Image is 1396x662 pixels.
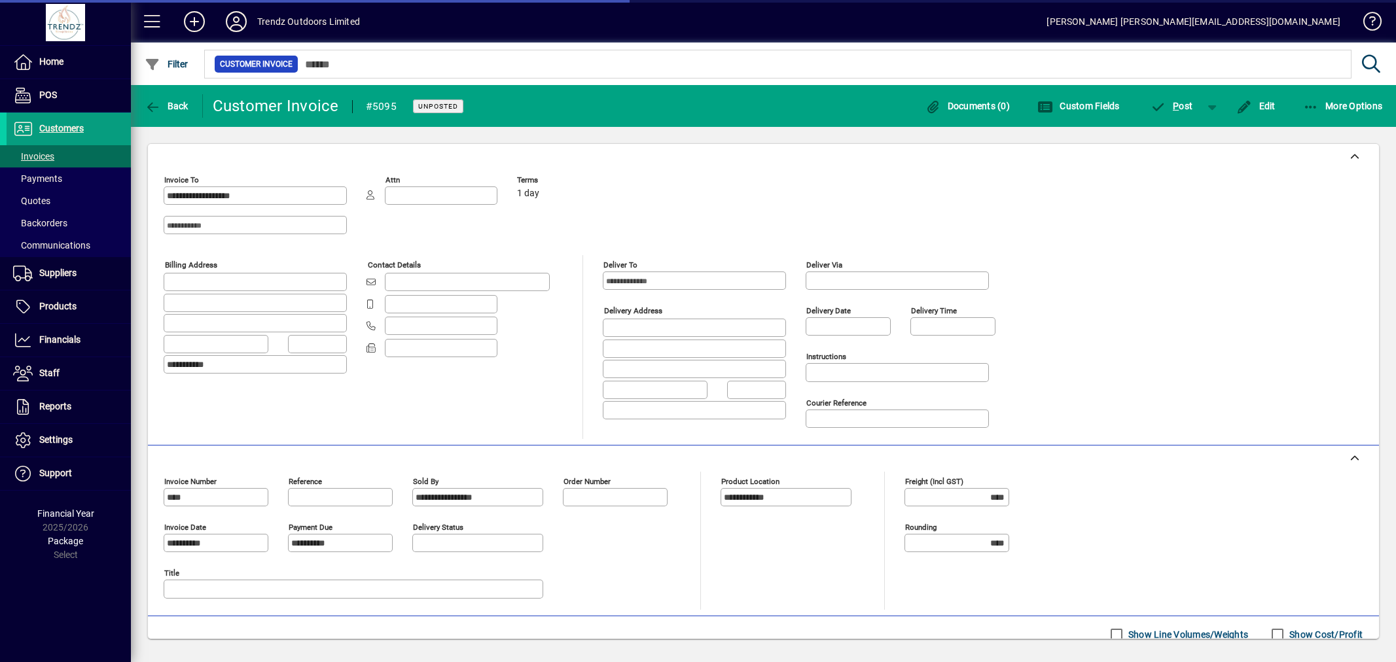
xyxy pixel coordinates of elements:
span: Quotes [13,196,50,206]
span: Filter [145,59,188,69]
mat-label: Delivery date [806,306,851,315]
span: Package [48,536,83,546]
a: Backorders [7,212,131,234]
a: Reports [7,391,131,423]
mat-label: Rounding [905,523,937,532]
span: Documents (0) [925,101,1010,111]
span: POS [39,90,57,100]
span: 1 day [517,188,539,199]
a: Settings [7,424,131,457]
mat-label: Courier Reference [806,398,867,408]
button: More Options [1300,94,1386,118]
mat-label: Attn [385,175,400,184]
mat-label: Order number [564,477,611,486]
span: Customer Invoice [220,58,293,71]
mat-label: Product location [721,477,779,486]
button: Edit [1233,94,1279,118]
span: Customers [39,123,84,133]
mat-label: Sold by [413,477,438,486]
mat-label: Freight (incl GST) [905,477,963,486]
a: Invoices [7,145,131,167]
a: Communications [7,234,131,256]
div: Customer Invoice [213,96,339,116]
span: ost [1151,101,1193,111]
a: POS [7,79,131,112]
a: Support [7,457,131,490]
mat-label: Delivery time [911,306,957,315]
span: Home [39,56,63,67]
span: Financials [39,334,81,345]
div: [PERSON_NAME] [PERSON_NAME][EMAIL_ADDRESS][DOMAIN_NAME] [1047,11,1340,32]
a: Payments [7,167,131,190]
mat-label: Deliver To [603,260,637,270]
app-page-header-button: Back [131,94,203,118]
span: Unposted [418,102,458,111]
span: P [1173,101,1179,111]
mat-label: Invoice number [164,477,217,486]
a: Suppliers [7,257,131,290]
mat-label: Title [164,568,179,578]
button: Custom Fields [1034,94,1123,118]
span: More Options [1303,101,1383,111]
mat-label: Reference [289,477,322,486]
span: Payments [13,173,62,184]
button: Back [141,94,192,118]
label: Show Cost/Profit [1287,628,1363,641]
span: Terms [517,176,596,184]
span: Settings [39,434,73,445]
a: Financials [7,324,131,357]
mat-label: Invoice date [164,523,206,532]
span: Edit [1236,101,1276,111]
span: Support [39,468,72,478]
mat-label: Instructions [806,352,846,361]
label: Show Line Volumes/Weights [1126,628,1248,641]
a: Quotes [7,190,131,212]
a: Knowledge Base [1353,3,1380,45]
button: Filter [141,52,192,76]
span: Invoices [13,151,54,162]
span: Backorders [13,218,67,228]
button: Post [1144,94,1200,118]
mat-label: Invoice To [164,175,199,184]
a: Staff [7,357,131,390]
span: Products [39,301,77,311]
span: Reports [39,401,71,411]
span: Communications [13,240,90,251]
span: Suppliers [39,268,77,278]
div: Trendz Outdoors Limited [257,11,360,32]
span: Custom Fields [1037,101,1120,111]
a: Home [7,46,131,78]
a: Products [7,290,131,323]
mat-label: Payment due [289,523,332,532]
button: Profile [215,10,257,33]
mat-label: Deliver via [806,260,842,270]
span: Staff [39,368,60,378]
button: Add [173,10,215,33]
span: Financial Year [37,508,94,519]
div: #5095 [366,96,397,117]
mat-label: Delivery status [413,523,463,532]
span: Back [145,101,188,111]
button: Documents (0) [922,94,1013,118]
